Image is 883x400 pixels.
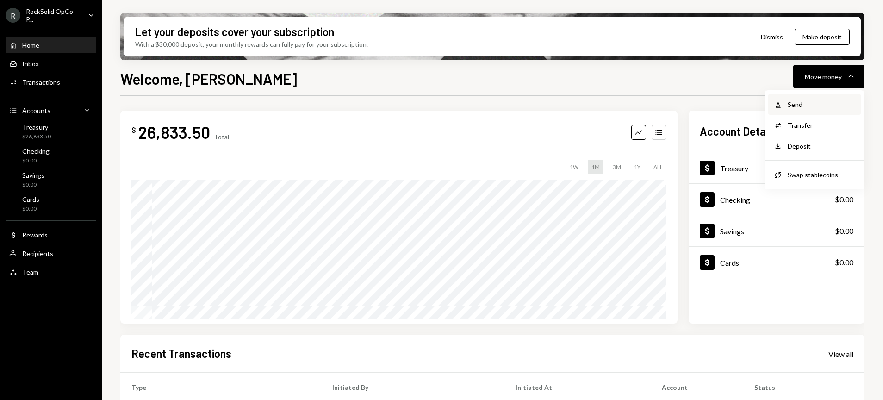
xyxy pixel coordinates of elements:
[793,65,864,88] button: Move money
[788,120,855,130] div: Transfer
[749,26,795,48] button: Dismiss
[6,8,20,23] div: R
[828,350,853,359] div: View all
[6,226,96,243] a: Rewards
[120,69,297,88] h1: Welcome, [PERSON_NAME]
[720,195,750,204] div: Checking
[6,169,96,191] a: Savings$0.00
[805,72,842,81] div: Move money
[788,100,855,109] div: Send
[6,37,96,53] a: Home
[828,349,853,359] a: View all
[6,55,96,72] a: Inbox
[835,225,853,237] div: $0.00
[138,122,210,143] div: 26,833.50
[22,250,53,257] div: Recipients
[700,124,776,139] h2: Account Details
[689,247,864,278] a: Cards$0.00
[135,24,334,39] div: Let your deposits cover your subscription
[720,164,748,173] div: Treasury
[630,160,644,174] div: 1Y
[720,258,739,267] div: Cards
[131,125,136,135] div: $
[650,160,666,174] div: ALL
[720,227,744,236] div: Savings
[609,160,625,174] div: 3M
[795,29,850,45] button: Make deposit
[6,193,96,215] a: Cards$0.00
[6,120,96,143] a: Treasury$26,833.50
[6,74,96,90] a: Transactions
[689,152,864,183] a: Treasury$26,833.50
[22,195,39,203] div: Cards
[135,39,368,49] div: With a $30,000 deposit, your monthly rewards can fully pay for your subscription.
[22,41,39,49] div: Home
[6,102,96,119] a: Accounts
[22,205,39,213] div: $0.00
[131,346,231,361] h2: Recent Transactions
[22,181,44,189] div: $0.00
[22,231,48,239] div: Rewards
[835,257,853,268] div: $0.00
[22,78,60,86] div: Transactions
[6,245,96,262] a: Recipients
[788,170,855,180] div: Swap stablecoins
[22,123,51,131] div: Treasury
[566,160,582,174] div: 1W
[22,171,44,179] div: Savings
[689,184,864,215] a: Checking$0.00
[6,144,96,167] a: Checking$0.00
[22,106,50,114] div: Accounts
[22,147,50,155] div: Checking
[835,194,853,205] div: $0.00
[689,215,864,246] a: Savings$0.00
[22,60,39,68] div: Inbox
[22,268,38,276] div: Team
[6,263,96,280] a: Team
[788,141,855,151] div: Deposit
[22,157,50,165] div: $0.00
[22,133,51,141] div: $26,833.50
[588,160,603,174] div: 1M
[214,133,229,141] div: Total
[26,7,81,23] div: RockSolid OpCo P...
